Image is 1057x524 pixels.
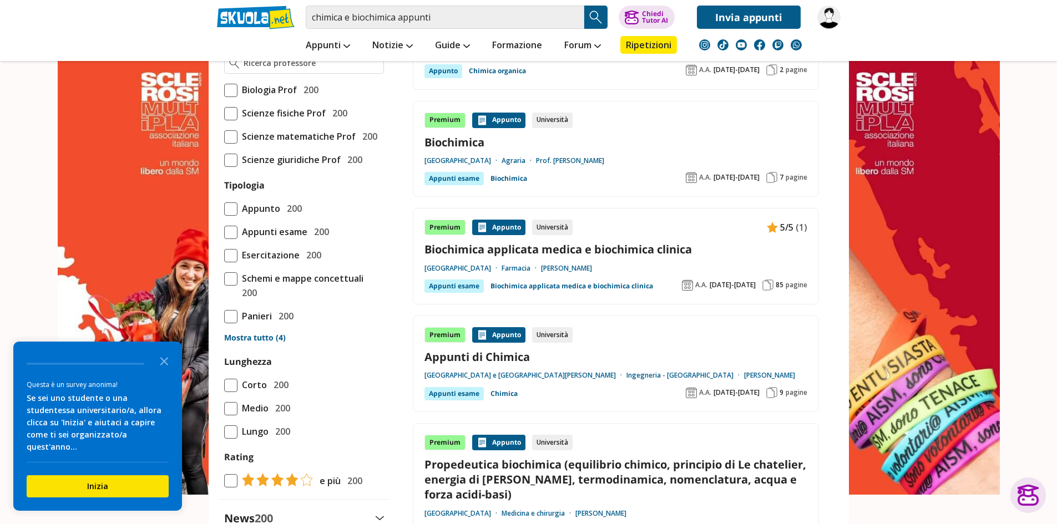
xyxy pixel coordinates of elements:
span: Scienze giuridiche Prof [237,152,341,167]
span: 9 [780,388,783,397]
span: Appunto [237,201,280,216]
span: [DATE]-[DATE] [714,65,760,74]
div: Premium [424,435,466,450]
div: Università [532,435,573,450]
a: Appunti [303,36,353,56]
span: 200 [343,152,362,167]
span: 200 [269,378,289,392]
span: 5/5 [780,220,793,235]
label: Lunghezza [224,355,272,368]
span: 7 [780,173,783,182]
a: Mostra tutto (4) [224,332,384,343]
img: Anno accademico [686,172,697,183]
span: Lungo [237,424,269,439]
a: [GEOGRAPHIC_DATA] [424,264,502,273]
span: 200 [310,225,329,239]
span: Esercitazione [237,248,300,262]
span: 200 [299,83,318,97]
input: Ricerca professore [244,58,378,69]
span: 200 [274,309,294,323]
img: Appunti contenuto [477,437,488,448]
a: Invia appunti [697,6,801,29]
a: Biochimica applicata medica e biochimica clinica [490,279,653,293]
img: twitch [772,39,783,50]
div: Survey [13,342,182,511]
div: Appunto [472,113,525,128]
span: 200 [237,286,257,300]
span: [DATE]-[DATE] [710,281,756,289]
span: Appunti esame [237,225,307,239]
span: A.A. [699,388,711,397]
span: pagine [786,65,807,74]
span: 200 [302,248,321,262]
img: Apri e chiudi sezione [375,516,384,520]
span: Scienze matematiche Prof [237,129,356,144]
span: pagine [786,173,807,182]
div: Appunto [472,220,525,235]
span: A.A. [699,65,711,74]
span: [DATE]-[DATE] [714,173,760,182]
img: Anno accademico [686,64,697,75]
div: Università [532,327,573,343]
div: Appunto [472,435,525,450]
span: 200 [282,201,302,216]
img: Appunti contenuto [767,222,778,233]
button: Search Button [584,6,608,29]
img: Pagine [766,64,777,75]
a: Medicina e chirurgia [502,509,575,518]
div: Università [532,220,573,235]
img: youtube [736,39,747,50]
a: [GEOGRAPHIC_DATA] e [GEOGRAPHIC_DATA][PERSON_NAME] [424,371,626,380]
span: 200 [271,401,290,415]
img: ing.pas_curatolo70 [817,6,841,29]
a: Propedeutica biochimica (equilibrio chimico, principio di Le chatelier, energia di [PERSON_NAME],... [424,457,807,502]
span: Biologia Prof [237,83,297,97]
a: Forum [562,36,604,56]
div: Appunti esame [424,172,484,185]
div: Università [532,113,573,128]
img: Anno accademico [682,279,693,291]
a: Biochimica applicata medica e biochimica clinica [424,242,807,257]
img: Cerca appunti, riassunti o versioni [588,9,604,26]
span: A.A. [699,173,711,182]
span: [DATE]-[DATE] [714,388,760,397]
span: Panieri [237,309,272,323]
span: Medio [237,401,269,415]
div: Appunti esame [424,279,484,293]
img: Anno accademico [686,387,697,398]
label: Tipologia [224,179,265,191]
a: [GEOGRAPHIC_DATA] [424,156,502,165]
span: (1) [796,220,807,235]
input: Cerca appunti, riassunti o versioni [306,6,584,29]
span: pagine [786,388,807,397]
span: Schemi e mappe concettuali [237,271,363,286]
a: [PERSON_NAME] [744,371,795,380]
a: [GEOGRAPHIC_DATA] [424,509,502,518]
img: WhatsApp [791,39,802,50]
div: Appunti esame [424,387,484,400]
a: Farmacia [502,264,541,273]
a: Agraria [502,156,536,165]
span: e più [315,474,341,488]
div: Se sei uno studente o una studentessa universitario/a, allora clicca su 'Inizia' e aiutaci a capi... [27,392,169,453]
a: Notizie [370,36,416,56]
button: Inizia [27,475,169,497]
span: Corto [237,378,267,392]
img: Appunti contenuto [477,329,488,340]
div: Appunto [472,327,525,343]
span: 85 [776,281,783,289]
a: Ingegneria - [GEOGRAPHIC_DATA] [626,371,744,380]
label: Rating [224,450,384,464]
span: Scienze fisiche Prof [237,106,326,120]
div: Premium [424,220,466,235]
span: A.A. [695,281,707,289]
a: Guide [432,36,473,56]
a: Chimica [490,387,518,400]
img: Pagine [766,387,777,398]
a: Prof. [PERSON_NAME] [536,156,604,165]
img: tasso di risposta 4+ [237,473,313,486]
div: Appunto [424,64,462,78]
a: Chimica organica [469,64,526,78]
span: 200 [328,106,347,120]
div: Premium [424,327,466,343]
